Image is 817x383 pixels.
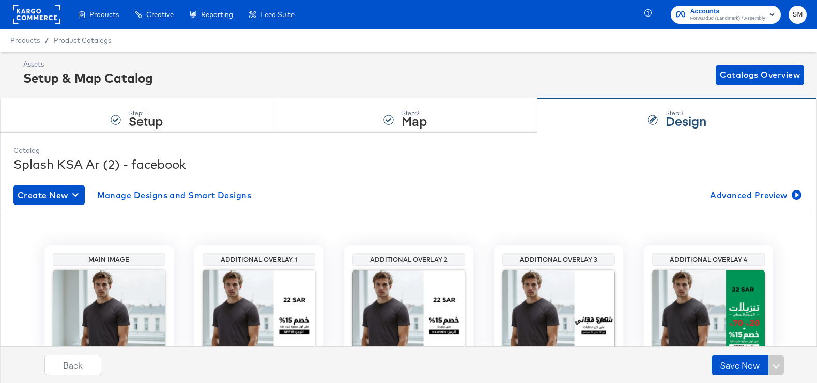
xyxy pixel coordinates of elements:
span: Advanced Preview [710,188,799,202]
span: Accounts [690,6,765,17]
span: Products [10,36,40,44]
div: Catalog [13,146,804,155]
span: Catalogs Overview [720,68,800,82]
span: / [40,36,54,44]
button: SM [789,6,807,24]
button: Manage Designs and Smart Designs [93,185,256,205]
span: Creative [146,10,174,19]
div: Setup & Map Catalog [23,69,153,87]
button: Save Now [712,355,768,375]
div: Step: 1 [129,109,163,117]
span: Create New [18,188,81,202]
span: Manage Designs and Smart Designs [97,188,252,202]
div: Main Image [55,256,163,264]
strong: Design [666,112,706,129]
button: Create New [13,185,85,205]
div: Assets [23,59,153,69]
div: Step: 3 [666,109,706,117]
span: Products [89,10,119,19]
strong: Setup [129,112,163,129]
span: Forward3d (Landmark) / Assembly [690,14,765,23]
span: Feed Suite [260,10,295,19]
div: Splash KSA Ar (2) - facebook [13,155,804,173]
div: Additional Overlay 2 [355,256,463,264]
span: SM [793,9,803,21]
button: AccountsForward3d (Landmark) / Assembly [671,6,781,24]
span: Reporting [201,10,233,19]
button: Back [44,355,101,375]
button: Advanced Preview [706,185,804,205]
a: Product Catalogs [54,36,111,44]
div: Additional Overlay 3 [505,256,612,264]
button: Catalogs Overview [716,65,804,85]
div: Step: 2 [402,109,427,117]
div: Additional Overlay 4 [655,256,762,264]
div: Additional Overlay 1 [205,256,313,264]
strong: Map [402,112,427,129]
